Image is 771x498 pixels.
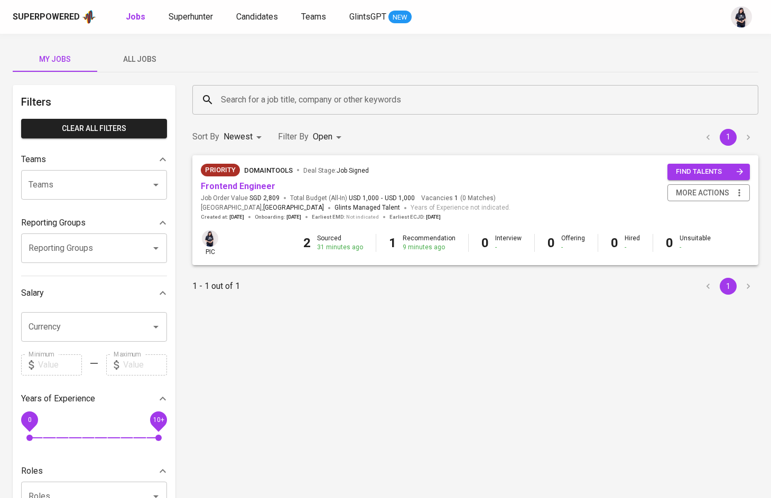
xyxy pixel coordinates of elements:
[481,236,489,250] b: 0
[244,166,293,174] span: DomainTools
[286,213,301,221] span: [DATE]
[561,234,585,252] div: Offering
[667,184,750,202] button: more actions
[731,6,752,27] img: monata@glints.com
[290,194,415,203] span: Total Budget (All-In)
[13,11,80,23] div: Superpowered
[126,11,147,24] a: Jobs
[698,129,758,146] nav: pagination navigation
[169,12,213,22] span: Superhunter
[202,230,218,247] img: monata@glints.com
[21,287,44,299] p: Salary
[263,203,324,213] span: [GEOGRAPHIC_DATA]
[224,127,265,147] div: Newest
[148,177,163,192] button: Open
[666,236,673,250] b: 0
[389,213,441,221] span: Earliest ECJD :
[676,166,744,178] span: find talents
[680,243,711,252] div: -
[720,129,737,146] button: page 1
[21,388,167,409] div: Years of Experience
[403,234,456,252] div: Recommendation
[21,392,95,405] p: Years of Experience
[547,236,555,250] b: 0
[301,11,328,24] a: Teams
[249,194,280,203] span: SGD 2,809
[388,12,412,23] span: NEW
[426,213,441,221] span: [DATE]
[21,461,167,482] div: Roles
[126,12,145,22] b: Jobs
[229,213,244,221] span: [DATE]
[337,167,369,174] span: Job Signed
[21,283,167,304] div: Salary
[698,278,758,295] nav: pagination navigation
[30,122,159,135] span: Clear All filters
[201,194,280,203] span: Job Order Value
[676,186,729,200] span: more actions
[21,93,167,110] h6: Filters
[169,11,215,24] a: Superhunter
[421,194,496,203] span: Vacancies ( 0 Matches )
[680,234,711,252] div: Unsuitable
[313,127,345,147] div: Open
[278,130,309,143] p: Filter By
[303,236,311,250] b: 2
[317,234,363,252] div: Sourced
[561,243,585,252] div: -
[21,212,167,233] div: Reporting Groups
[403,243,456,252] div: 9 minutes ago
[236,12,278,22] span: Candidates
[104,53,175,66] span: All Jobs
[192,130,219,143] p: Sort By
[21,153,46,166] p: Teams
[192,280,240,293] p: 1 - 1 out of 1
[611,236,618,250] b: 0
[349,12,386,22] span: GlintsGPT
[335,204,400,211] span: Glints Managed Talent
[201,164,240,176] div: New Job received from Demand Team
[346,213,379,221] span: Not indicated
[385,194,415,203] span: USD 1,000
[123,354,167,375] input: Value
[255,213,301,221] span: Onboarding :
[19,53,91,66] span: My Jobs
[411,203,510,213] span: Years of Experience not indicated.
[313,131,332,142] span: Open
[148,241,163,256] button: Open
[201,203,324,213] span: [GEOGRAPHIC_DATA] ,
[625,243,640,252] div: -
[201,229,219,257] div: pic
[303,167,369,174] span: Deal Stage :
[13,9,96,25] a: Superpoweredapp logo
[38,354,82,375] input: Value
[201,181,275,191] a: Frontend Engineer
[349,194,379,203] span: USD 1,000
[495,243,522,252] div: -
[381,194,383,203] span: -
[153,416,164,423] span: 10+
[21,465,43,477] p: Roles
[201,165,240,175] span: Priority
[82,9,96,25] img: app logo
[389,236,396,250] b: 1
[21,149,167,170] div: Teams
[201,213,244,221] span: Created at :
[148,320,163,334] button: Open
[301,12,326,22] span: Teams
[495,234,522,252] div: Interview
[349,11,412,24] a: GlintsGPT NEW
[312,213,379,221] span: Earliest EMD :
[21,217,86,229] p: Reporting Groups
[21,119,167,138] button: Clear All filters
[317,243,363,252] div: 31 minutes ago
[236,11,280,24] a: Candidates
[453,194,458,203] span: 1
[224,130,253,143] p: Newest
[667,164,750,180] button: find talents
[27,416,31,423] span: 0
[720,278,737,295] button: page 1
[625,234,640,252] div: Hired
